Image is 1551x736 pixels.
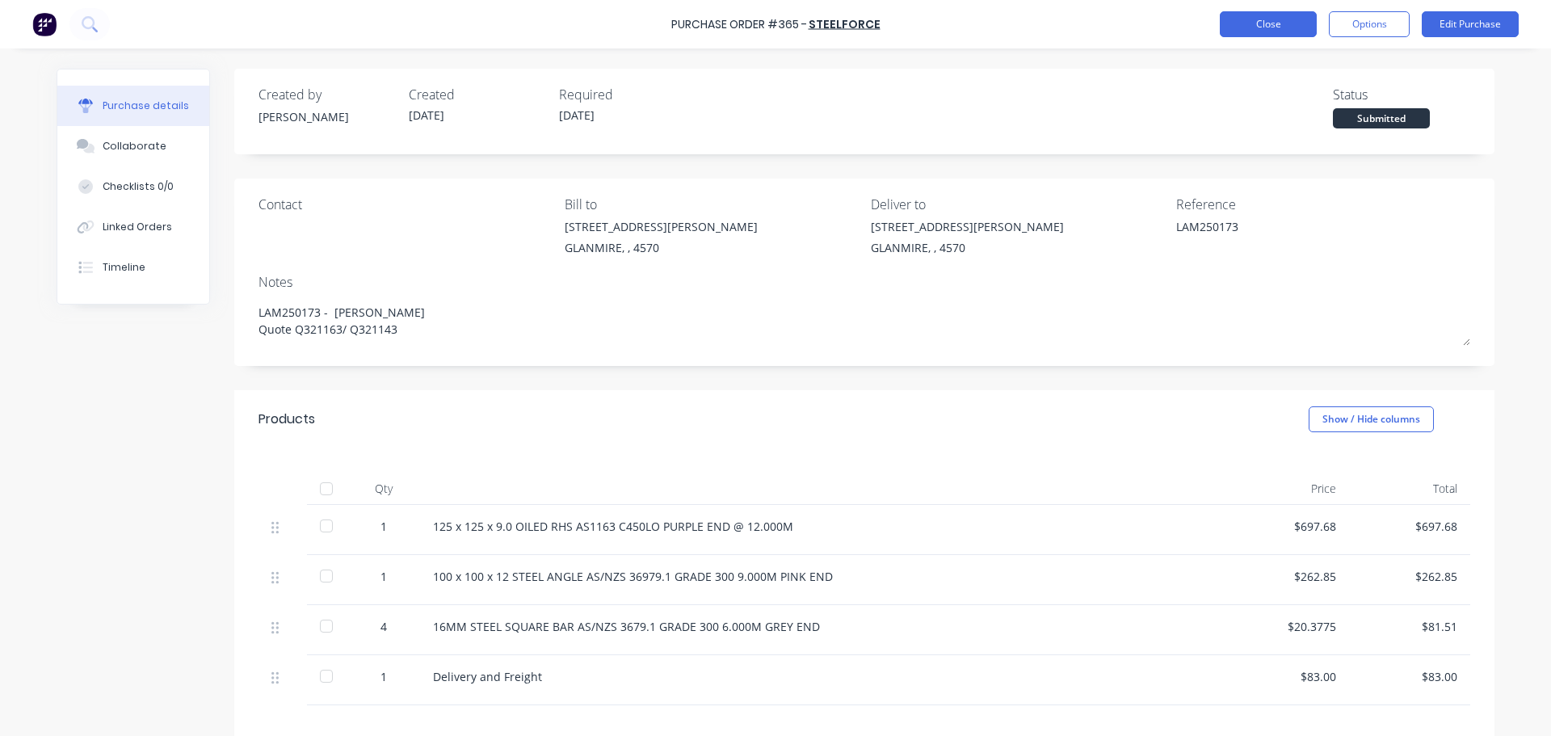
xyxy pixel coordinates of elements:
div: 1 [360,518,407,535]
div: 1 [360,568,407,585]
a: Steelforce [809,16,881,32]
button: Collaborate [57,126,209,166]
img: Factory [32,12,57,36]
div: $81.51 [1362,618,1457,635]
button: Checklists 0/0 [57,166,209,207]
div: $262.85 [1241,568,1336,585]
div: GLANMIRE, , 4570 [871,239,1064,256]
button: Show / Hide columns [1309,406,1434,432]
div: Purchase Order #365 - [671,16,807,33]
textarea: LAM250173 - [PERSON_NAME] Quote Q321163/ Q321143 [258,296,1470,346]
div: Collaborate [103,139,166,154]
div: Created by [258,85,396,104]
div: $697.68 [1241,518,1336,535]
div: $83.00 [1241,668,1336,685]
div: Delivery and Freight [433,668,1215,685]
button: Linked Orders [57,207,209,247]
div: [STREET_ADDRESS][PERSON_NAME] [871,218,1064,235]
div: $262.85 [1362,568,1457,585]
div: Bill to [565,195,859,214]
div: Timeline [103,260,145,275]
div: $20.3775 [1241,618,1336,635]
button: Options [1329,11,1410,37]
div: [STREET_ADDRESS][PERSON_NAME] [565,218,758,235]
button: Timeline [57,247,209,288]
div: 125 x 125 x 9.0 OILED RHS AS1163 C450LO PURPLE END @ 12.000M [433,518,1215,535]
div: Price [1228,473,1349,505]
div: Linked Orders [103,220,172,234]
button: Purchase details [57,86,209,126]
div: Status [1333,85,1470,104]
div: Products [258,410,315,429]
textarea: LAM250173 [1176,218,1378,254]
div: 4 [360,618,407,635]
div: 100 x 100 x 12 STEEL ANGLE AS/NZS 36979.1 GRADE 300 9.000M PINK END [433,568,1215,585]
div: Created [409,85,546,104]
div: 16MM STEEL SQUARE BAR AS/NZS 3679.1 GRADE 300 6.000M GREY END [433,618,1215,635]
div: GLANMIRE, , 4570 [565,239,758,256]
div: Deliver to [871,195,1165,214]
button: Edit Purchase [1422,11,1519,37]
div: Notes [258,272,1470,292]
div: Total [1349,473,1470,505]
div: Contact [258,195,553,214]
div: Checklists 0/0 [103,179,174,194]
div: [PERSON_NAME] [258,108,396,125]
div: Submitted [1333,108,1430,128]
button: Close [1220,11,1317,37]
div: $83.00 [1362,668,1457,685]
div: Required [559,85,696,104]
div: Reference [1176,195,1470,214]
div: Qty [347,473,420,505]
div: Purchase details [103,99,189,113]
div: $697.68 [1362,518,1457,535]
div: 1 [360,668,407,685]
